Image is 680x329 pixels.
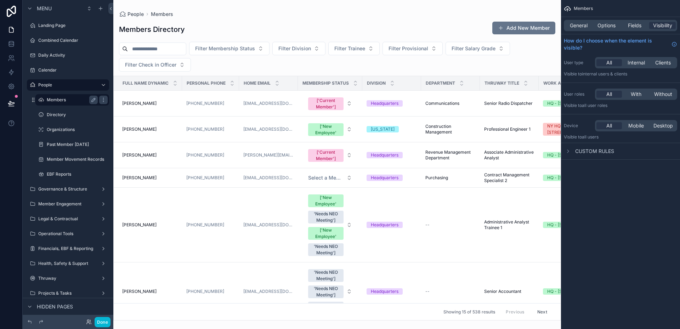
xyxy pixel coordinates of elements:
[302,80,349,86] span: Membership Status
[38,261,98,266] label: Health, Safety & Support
[564,37,677,51] a: How do I choose when the element is visible?
[564,71,677,77] p: Visible to
[564,91,592,97] label: User roles
[47,142,108,147] label: Past Member [DATE]
[27,213,109,225] a: Legal & Contractual
[653,122,673,129] span: Desktop
[38,67,108,73] label: Calendar
[532,306,552,317] button: Next
[582,134,599,140] span: all users
[38,82,95,88] label: People
[35,124,109,135] a: Organizations
[187,80,226,86] span: Personal Phone
[27,243,109,254] a: Financials, EBF & Reporting
[628,122,644,129] span: Mobile
[38,246,98,251] label: Financials, EBF & Reporting
[47,171,108,177] label: EBF Reports
[38,23,108,28] label: Landing Page
[95,317,110,327] button: Done
[575,148,614,155] span: Custom rules
[655,59,671,66] span: Clients
[47,97,95,103] label: Members
[27,50,109,61] a: Daily Activity
[574,6,593,11] span: Members
[631,91,641,98] span: With
[606,91,612,98] span: All
[582,71,627,76] span: Internal users & clients
[47,157,108,162] label: Member Movement Records
[27,228,109,239] a: Operational Tools
[38,201,98,207] label: Member Engagement
[564,103,677,108] p: Visible to
[367,80,386,86] span: Division
[38,52,108,58] label: Daily Activity
[564,37,669,51] span: How do I choose when the element is visible?
[597,22,616,29] span: Options
[38,38,108,43] label: Combined Calendar
[426,80,455,86] span: Department
[27,35,109,46] a: Combined Calendar
[606,122,612,129] span: All
[35,94,109,106] a: Members
[47,112,108,118] label: Directory
[570,22,588,29] span: General
[35,139,109,150] a: Past Member [DATE]
[564,60,592,66] label: User type
[27,198,109,210] a: Member Engagement
[47,127,108,132] label: Organizations
[37,303,73,310] span: Hidden pages
[628,22,641,29] span: Fields
[35,154,109,165] a: Member Movement Records
[564,123,592,129] label: Device
[38,231,98,237] label: Operational Tools
[582,103,607,108] span: All user roles
[27,273,109,284] a: Thruway
[27,64,109,76] a: Calendar
[38,186,98,192] label: Governance & Structure
[27,183,109,195] a: Governance & Structure
[38,290,98,296] label: Projects & Tasks
[38,276,98,281] label: Thruway
[606,59,612,66] span: All
[484,80,519,86] span: Thruway Title
[27,258,109,269] a: Health, Safety & Support
[628,59,645,66] span: Internal
[27,20,109,31] a: Landing Page
[443,309,495,315] span: Showing 15 of 538 results
[35,169,109,180] a: EBF Reports
[653,22,672,29] span: Visibility
[27,79,109,91] a: People
[35,109,109,120] a: Directory
[564,134,677,140] p: Visible to
[123,80,169,86] span: Full Name Dynamic
[244,80,271,86] span: Home Email
[654,91,672,98] span: Without
[38,216,98,222] label: Legal & Contractual
[37,5,52,12] span: Menu
[27,288,109,299] a: Projects & Tasks
[543,80,578,86] span: Work Address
